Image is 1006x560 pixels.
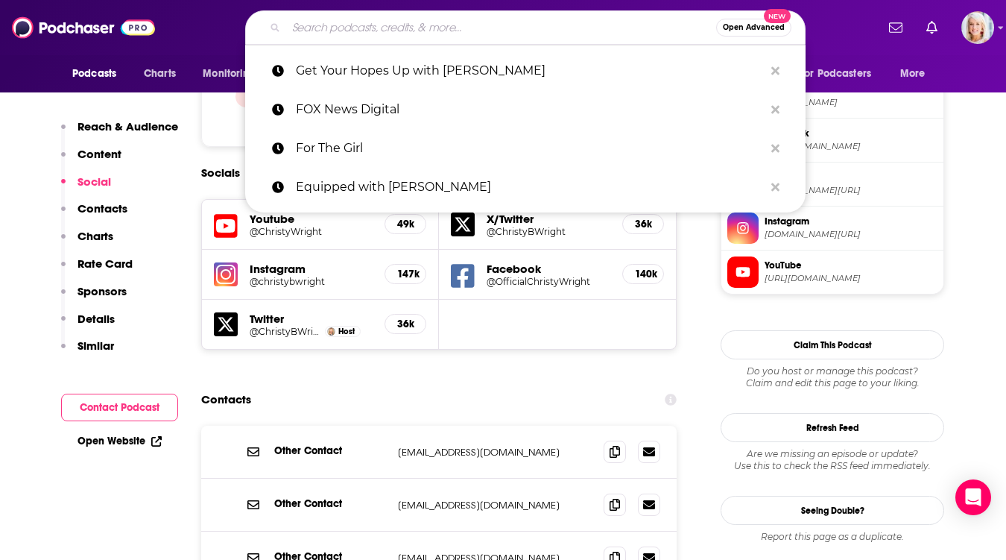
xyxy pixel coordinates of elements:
[201,159,240,187] h2: Socials
[250,212,373,226] h5: Youtube
[77,147,121,161] p: Content
[723,24,785,31] span: Open Advanced
[727,213,937,244] a: Instagram[DOMAIN_NAME][URL]
[134,60,185,88] a: Charts
[487,212,610,226] h5: X/Twitter
[77,257,133,271] p: Rate Card
[721,531,944,543] div: Report this page as a duplicate.
[61,257,133,284] button: Rate Card
[77,119,178,133] p: Reach & Audience
[192,60,275,88] button: open menu
[296,90,764,129] p: FOX News Digital
[61,147,121,174] button: Content
[12,13,155,42] img: Podchaser - Follow, Share and Rate Podcasts
[764,9,791,23] span: New
[635,218,651,230] h5: 36k
[77,339,114,353] p: Similar
[397,318,414,330] h5: 36k
[487,262,610,276] h5: Facebook
[250,326,321,337] a: @ChristyBWright
[245,10,806,45] div: Search podcasts, credits, & more...
[72,63,116,84] span: Podcasts
[721,365,944,377] span: Do you host or manage this podcast?
[961,11,994,44] span: Logged in as ashtonrc
[250,276,373,287] a: @christybwright
[214,262,238,286] img: iconImage
[721,330,944,359] button: Claim This Podcast
[397,268,414,280] h5: 147k
[398,499,592,512] p: [EMAIL_ADDRESS][DOMAIN_NAME]
[890,60,944,88] button: open menu
[77,229,113,243] p: Charts
[245,129,806,168] a: For The Girl
[727,169,937,200] a: X/Twitter[DOMAIN_NAME][URL]
[61,229,113,257] button: Charts
[274,497,386,510] p: Other Contact
[61,174,111,202] button: Social
[800,63,871,84] span: For Podcasters
[721,448,944,472] div: Are we missing an episode or update? Use this to check the RSS feed immediately.
[398,446,592,459] p: [EMAIL_ADDRESS][DOMAIN_NAME]
[765,229,937,240] span: instagram.com/christybwright
[765,141,937,152] span: https://www.facebook.com/OfficialChristyWright
[77,174,111,189] p: Social
[77,312,115,326] p: Details
[61,394,178,421] button: Contact Podcast
[296,129,764,168] p: For The Girl
[955,479,991,515] div: Open Intercom Messenger
[61,284,127,312] button: Sponsors
[77,435,162,447] a: Open Website
[250,226,373,237] a: @ChristyWright
[245,51,806,90] a: Get Your Hopes Up with [PERSON_NAME]
[920,15,943,40] a: Show notifications dropdown
[765,97,937,108] span: feeds.megaphone.fm
[245,90,806,129] a: FOX News Digital
[790,60,893,88] button: open menu
[487,276,610,287] a: @OfficialChristyWright
[201,386,251,414] h2: Contacts
[635,268,651,280] h5: 140k
[487,226,610,237] a: @ChristyBWright
[144,63,176,84] span: Charts
[245,168,806,207] a: Equipped with [PERSON_NAME]
[327,327,335,336] img: Christy Wright
[716,19,791,37] button: Open AdvancedNew
[883,15,908,40] a: Show notifications dropdown
[727,81,937,112] a: RSS Feed[DOMAIN_NAME]
[900,63,926,84] span: More
[961,11,994,44] button: Show profile menu
[286,16,716,40] input: Search podcasts, credits, & more...
[296,51,764,90] p: Get Your Hopes Up with Christy Wright
[61,119,178,147] button: Reach & Audience
[203,63,256,84] span: Monitoring
[765,127,937,140] span: Facebook
[274,444,386,457] p: Other Contact
[296,168,764,207] p: Equipped with Chris Brooks
[961,11,994,44] img: User Profile
[765,215,937,228] span: Instagram
[721,413,944,442] button: Refresh Feed
[338,327,355,336] span: Host
[765,171,937,184] span: X/Twitter
[77,201,127,215] p: Contacts
[765,185,937,196] span: twitter.com/ChristyBWright
[250,312,373,326] h5: Twitter
[250,262,373,276] h5: Instagram
[77,284,127,298] p: Sponsors
[765,259,937,272] span: YouTube
[727,125,937,156] a: Facebook[URL][DOMAIN_NAME]
[62,60,136,88] button: open menu
[61,339,114,366] button: Similar
[397,218,414,230] h5: 49k
[721,365,944,389] div: Claim and edit this page to your liking.
[765,273,937,284] span: https://www.youtube.com/@ChristyWright
[727,257,937,288] a: YouTube[URL][DOMAIN_NAME]
[61,201,127,229] button: Contacts
[721,496,944,525] a: Seeing Double?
